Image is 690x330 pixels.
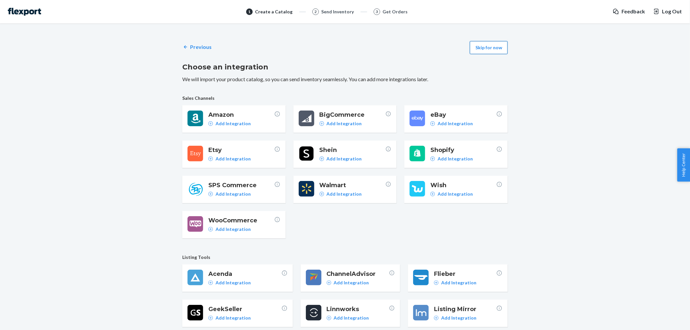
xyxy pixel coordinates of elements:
a: Add Integration [320,120,362,127]
p: We will import your product catalog, so you can send inventory seamlessly. You can add more integ... [182,76,508,83]
p: Add Integration [441,315,476,321]
span: Log Out [662,8,682,15]
a: Add Integration [430,120,473,127]
p: Add Integration [334,315,369,321]
h2: Choose an integration [182,62,508,72]
p: Add Integration [327,191,362,197]
div: Create a Catalog [255,8,293,15]
p: Add Integration [327,156,362,162]
span: Amazon [208,111,274,119]
span: 1 [248,9,250,14]
span: Linnworks [327,305,389,313]
span: BigCommerce [320,111,385,119]
a: Add Integration [208,120,251,127]
p: Add Integration [216,156,251,162]
div: Send Inventory [322,8,354,15]
button: Skip for now [470,41,508,54]
p: Add Integration [216,120,251,127]
p: Add Integration [216,315,251,321]
span: Sales Channels [182,95,508,101]
p: Add Integration [438,191,473,197]
a: Add Integration [208,191,251,197]
span: Etsy [208,146,274,154]
p: Add Integration [438,156,473,162]
span: 2 [314,9,317,14]
a: Add Integration [434,315,476,321]
span: Listing Mirror [434,305,496,313]
a: Add Integration [430,191,473,197]
span: Flieber [434,270,496,278]
a: Add Integration [208,315,251,321]
span: WooCommerce [208,216,274,225]
p: Add Integration [327,120,362,127]
a: Previous [182,43,212,51]
p: Add Integration [216,226,251,232]
a: Add Integration [208,226,251,232]
a: Add Integration [208,156,251,162]
a: Add Integration [208,279,251,286]
button: Help Center [677,148,690,182]
span: eBay [430,111,496,119]
span: Listing Tools [182,254,508,261]
a: Feedback [613,8,645,15]
a: Add Integration [430,156,473,162]
p: Add Integration [441,279,476,286]
a: Add Integration [327,315,369,321]
span: Wish [430,181,496,189]
span: Acenda [208,270,281,278]
button: Log Out [653,8,682,15]
span: Feedback [622,8,645,15]
p: Add Integration [438,120,473,127]
span: ChannelAdvisor [327,270,389,278]
img: Flexport logo [8,8,41,16]
a: Add Integration [320,191,362,197]
a: Add Integration [434,279,476,286]
p: Previous [190,43,212,51]
span: Walmart [320,181,385,189]
p: Add Integration [334,279,369,286]
a: Add Integration [327,279,369,286]
span: GeekSeller [208,305,281,313]
p: Add Integration [216,279,251,286]
span: 3 [376,9,378,14]
p: Add Integration [216,191,251,197]
div: Get Orders [383,8,408,15]
span: SPS Commerce [208,181,274,189]
a: Add Integration [320,156,362,162]
span: Shein [320,146,385,154]
span: Shopify [430,146,496,154]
